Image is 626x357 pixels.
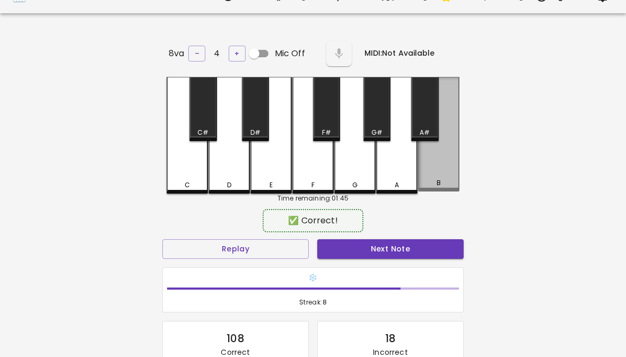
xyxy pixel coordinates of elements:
div: E [269,180,273,190]
div: 108 [227,330,244,347]
span: Mic Off [275,47,305,60]
div: C [185,180,190,190]
h6: 4 [214,46,220,61]
div: G# [371,128,382,137]
h6: ❄️ [167,272,459,284]
h6: MIDI: Not Available [364,48,435,59]
button: + [229,46,246,62]
button: Replay [162,239,309,259]
div: A# [420,128,430,137]
div: D [227,180,231,190]
div: G [352,180,358,190]
button: – [188,46,205,62]
div: D# [250,128,260,137]
div: B [437,178,441,188]
div: F# [322,128,331,137]
div: ✅ Correct! [268,214,358,227]
span: Streak: 8 [167,297,459,308]
div: C# [197,128,208,137]
button: Next Note [317,239,464,259]
div: Time remaining: 01:45 [167,194,459,203]
div: F [311,180,315,190]
div: A [395,180,399,190]
div: 18 [385,330,396,347]
h6: 8va [169,46,184,61]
